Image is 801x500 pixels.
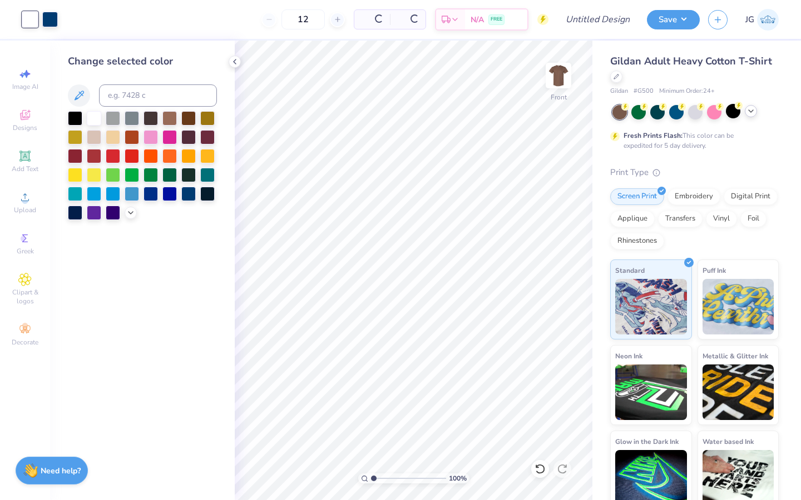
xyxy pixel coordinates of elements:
img: Front [547,64,570,87]
img: Jazmin Gatus [757,9,779,31]
span: Decorate [12,338,38,347]
span: Glow in the Dark Ink [615,436,679,447]
div: Rhinestones [610,233,664,249]
strong: Fresh Prints Flash: [624,131,683,140]
input: – – [281,9,325,29]
span: 100 % [449,473,467,483]
span: # G500 [634,87,654,96]
img: Metallic & Glitter Ink [703,364,774,420]
div: Transfers [658,211,703,227]
div: Print Type [610,166,779,179]
div: Front [551,92,567,102]
strong: Need help? [41,466,81,476]
span: Metallic & Glitter Ink [703,350,768,362]
div: Applique [610,211,655,227]
span: Puff Ink [703,264,726,276]
input: Untitled Design [557,8,639,31]
div: Vinyl [706,211,737,227]
img: Puff Ink [703,279,774,334]
img: Standard [615,279,687,334]
input: e.g. 7428 c [99,84,217,107]
span: Gildan [610,87,628,96]
span: Minimum Order: 24 + [659,87,715,96]
div: This color can be expedited for 5 day delivery. [624,131,760,151]
div: Foil [740,211,767,227]
span: Water based Ink [703,436,754,447]
span: Gildan Adult Heavy Cotton T-Shirt [610,54,772,68]
span: N/A [471,14,484,26]
span: FREE [491,16,502,23]
span: JG [745,13,754,26]
div: Digital Print [724,188,778,205]
span: Upload [14,206,36,214]
span: Greek [17,247,34,256]
span: Standard [615,264,645,276]
button: Save [647,10,700,29]
span: Clipart & logos [6,288,44,306]
img: Neon Ink [615,364,687,420]
a: JG [745,9,779,31]
div: Change selected color [68,54,217,69]
div: Embroidery [667,188,720,205]
span: Designs [13,123,37,132]
span: Image AI [12,82,38,91]
div: Screen Print [610,188,664,205]
span: Add Text [12,164,38,173]
span: Neon Ink [615,350,642,362]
